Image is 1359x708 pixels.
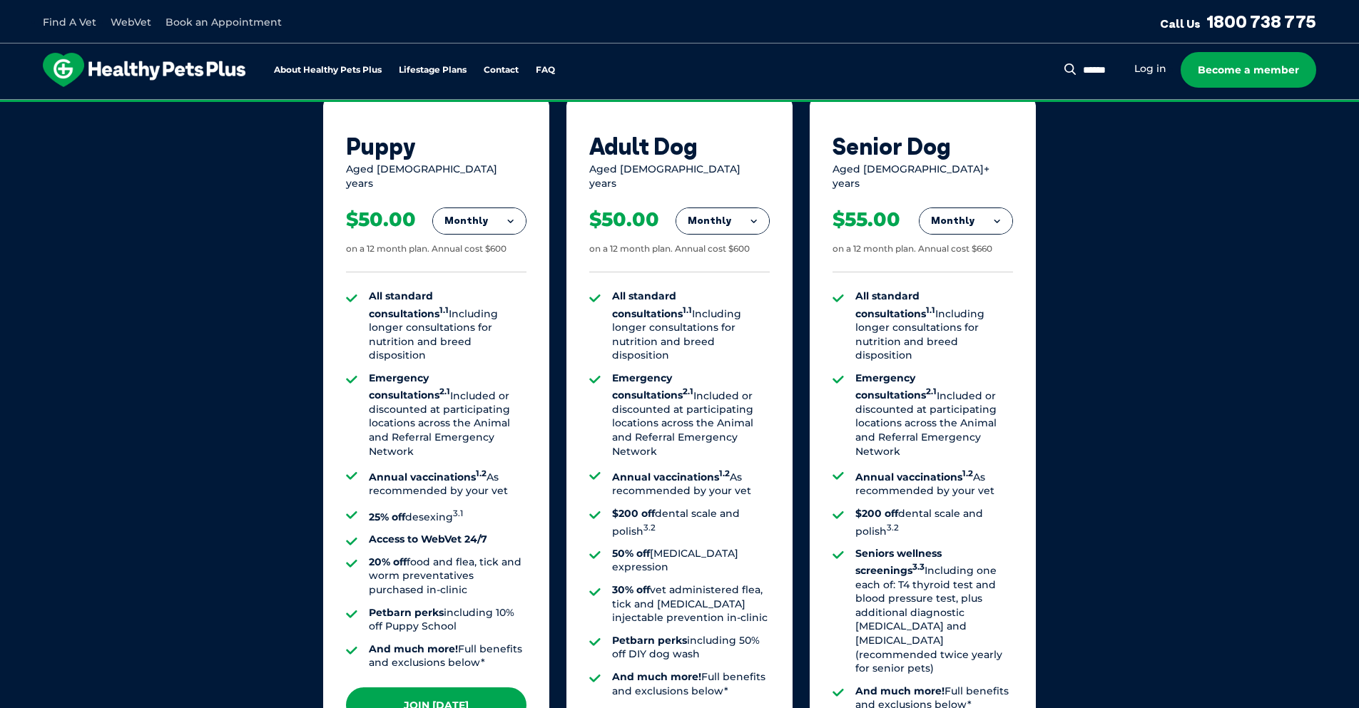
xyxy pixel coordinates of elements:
[433,208,526,234] button: Monthly
[683,305,692,315] sup: 1.1
[346,133,526,160] div: Puppy
[274,66,382,75] a: About Healthy Pets Plus
[887,523,899,533] sup: 3.2
[719,468,730,478] sup: 1.2
[833,133,1013,160] div: Senior Dog
[612,471,730,483] strong: Annual vaccinations
[346,163,526,190] div: Aged [DEMOGRAPHIC_DATA] years
[369,606,526,634] li: including 10% off Puppy School
[612,547,650,560] strong: 50% off
[369,642,526,670] li: Full benefits and exclusions below*
[612,467,770,498] li: As recommended by your vet
[912,562,925,572] sup: 3.3
[926,305,935,315] sup: 1.1
[369,289,526,363] li: Including longer consultations for nutrition and breed disposition
[612,547,770,575] li: [MEDICAL_DATA] expression
[369,642,458,655] strong: And much more!
[369,555,407,568] strong: 20% off
[1181,52,1316,88] a: Become a member
[612,371,693,401] strong: Emergency consultations
[439,305,449,315] sup: 1.1
[612,507,655,520] strong: $200 off
[589,163,770,190] div: Aged [DEMOGRAPHIC_DATA] years
[111,16,151,29] a: WebVet
[833,163,1013,190] div: Aged [DEMOGRAPHIC_DATA]+ years
[855,547,1013,676] li: Including one each of: T4 thyroid test and blood pressure test, plus additional diagnostic [MEDIC...
[166,16,282,29] a: Book an Appointment
[369,371,450,401] strong: Emergency consultations
[962,468,973,478] sup: 1.2
[43,53,245,87] img: hpp-logo
[855,547,942,577] strong: Seniors wellness screenings
[346,207,416,232] div: $50.00
[612,634,770,662] li: including 50% off DIY dog wash
[612,634,687,647] strong: Petbarn perks
[855,684,945,697] strong: And much more!
[612,371,770,458] li: Included or discounted at participating locations across the Animal and Referral Emergency Network
[855,467,1013,498] li: As recommended by your vet
[369,606,444,619] strong: Petbarn perks
[612,670,770,698] li: Full benefits and exclusions below*
[676,208,769,234] button: Monthly
[683,387,693,397] sup: 2.1
[369,511,405,523] strong: 25% off
[643,523,656,533] sup: 3.2
[833,243,992,255] div: on a 12 month plan. Annual cost $660
[346,243,507,255] div: on a 12 month plan. Annual cost $600
[43,16,96,29] a: Find A Vet
[369,289,449,319] strong: All standard consultations
[369,507,526,524] li: desexing
[589,133,770,160] div: Adult Dog
[369,471,487,483] strong: Annual vaccinations
[399,66,467,75] a: Lifestage Plans
[536,66,555,75] a: FAQ
[476,468,487,478] sup: 1.2
[369,533,487,545] strong: Access to WebVet 24/7
[369,371,526,458] li: Included or discounted at participating locations across the Animal and Referral Emergency Network
[833,207,900,232] div: $55.00
[855,507,898,520] strong: $200 off
[369,555,526,597] li: food and flea, tick and worm preventatives purchased in-clinic
[1160,11,1316,32] a: Call Us1800 738 775
[612,583,650,596] strong: 30% off
[589,207,659,232] div: $50.00
[855,289,1013,363] li: Including longer consultations for nutrition and breed disposition
[855,289,935,319] strong: All standard consultations
[369,467,526,498] li: As recommended by your vet
[855,371,1013,458] li: Included or discounted at participating locations across the Animal and Referral Emergency Network
[855,371,937,401] strong: Emergency consultations
[1062,62,1079,76] button: Search
[855,471,973,483] strong: Annual vaccinations
[612,583,770,625] li: vet administered flea, tick and [MEDICAL_DATA] injectable prevention in-clinic
[612,289,770,363] li: Including longer consultations for nutrition and breed disposition
[1160,16,1201,31] span: Call Us
[1134,62,1166,76] a: Log in
[920,208,1012,234] button: Monthly
[612,507,770,538] li: dental scale and polish
[413,100,946,113] span: Proactive, preventative wellness program designed to keep your pet healthier and happier for longer
[612,670,701,683] strong: And much more!
[453,508,463,518] sup: 3.1
[612,289,692,319] strong: All standard consultations
[589,243,750,255] div: on a 12 month plan. Annual cost $600
[484,66,519,75] a: Contact
[926,387,937,397] sup: 2.1
[439,387,450,397] sup: 2.1
[855,507,1013,538] li: dental scale and polish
